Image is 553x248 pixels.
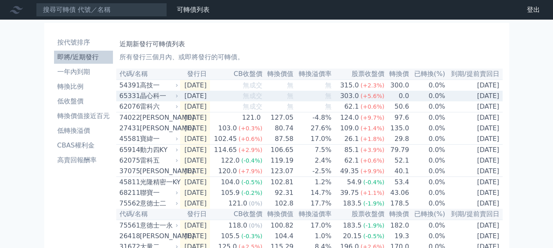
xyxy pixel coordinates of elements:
td: -2.5% [294,166,332,177]
td: 52.1 [385,155,409,166]
a: 低轉換溢價 [54,124,113,137]
div: 121.0 [227,199,249,208]
div: 動力四KY [140,145,177,155]
td: 182.0 [385,220,409,231]
td: [DATE] [446,101,503,112]
div: 45811 [120,177,138,187]
span: (+0.6%) [361,103,384,110]
td: 27.6% [294,123,332,134]
td: 0.0% [409,101,445,112]
td: 79.79 [385,145,409,156]
th: 到期/提前賣回日 [446,209,503,220]
td: 0.0% [409,198,445,209]
span: (+0.6%) [361,157,384,164]
td: [DATE] [446,188,503,198]
th: CB收盤價 [210,69,263,80]
td: 0.0% [409,80,445,91]
li: 即將/近期發行 [54,52,113,62]
td: [DATE] [180,231,210,241]
td: 14.7% [294,188,332,198]
td: [DATE] [180,101,210,112]
td: -4.8% [294,112,332,123]
td: 97.6 [385,112,409,123]
a: 一年內到期 [54,65,113,78]
span: 無 [325,92,332,100]
span: (+7.9%) [239,168,262,174]
td: [DATE] [180,123,210,134]
span: (0%) [249,200,262,207]
div: 寶緯一 [140,134,177,144]
span: (-0.4%) [363,179,384,185]
td: [DATE] [446,112,503,123]
td: 19.3 [385,231,409,241]
span: (+1.1%) [361,190,384,196]
li: 按代號排序 [54,38,113,47]
td: 178.5 [385,198,409,209]
td: 0.0% [409,155,445,166]
td: [DATE] [446,91,503,101]
td: [DATE] [446,155,503,166]
span: 無 [325,81,332,89]
div: 雷科六 [140,102,177,112]
a: 低收盤價 [54,95,113,108]
td: [DATE] [446,198,503,209]
td: 80.74 [263,123,294,134]
div: 雷科五 [140,156,177,165]
th: 轉換價 [385,69,409,80]
td: 0.0 [385,91,409,101]
a: 轉換比例 [54,80,113,93]
td: [DATE] [446,220,503,231]
th: 發行日 [180,209,210,220]
div: 183.5 [341,221,363,230]
h1: 近期新發行可轉債列表 [120,39,499,49]
span: 無成交 [243,103,262,110]
div: [PERSON_NAME] [140,231,177,241]
span: (-0.5%) [363,233,384,239]
td: 102.8 [263,198,294,209]
td: [DATE] [446,80,503,91]
span: 無成交 [243,92,262,100]
span: 無 [287,92,293,100]
th: 轉換價值 [263,69,294,80]
td: [DATE] [180,155,210,166]
td: [DATE] [446,145,503,156]
th: 轉換價 [385,209,409,220]
td: 1.0% [294,231,332,241]
span: (+2.3%) [361,82,384,89]
td: 102.81 [263,177,294,188]
td: [DATE] [180,166,210,177]
div: 315.0 [339,80,361,90]
div: 27431 [120,123,138,133]
td: 135.0 [385,123,409,134]
div: 103.0 [217,123,239,133]
td: [DATE] [446,134,503,145]
div: 74022 [120,113,138,123]
td: 0.0% [409,166,445,177]
li: 一年內到期 [54,67,113,77]
div: 45581 [120,134,138,144]
div: 62.1 [343,156,361,165]
td: 17.0% [294,220,332,231]
div: 20.15 [341,231,363,241]
td: 0.0% [409,220,445,231]
td: [DATE] [180,220,210,231]
td: [DATE] [446,177,503,188]
li: 轉換比例 [54,82,113,92]
div: 114.65 [212,145,239,155]
td: 119.19 [263,155,294,166]
span: 無 [287,81,293,89]
a: 即將/近期發行 [54,51,113,64]
td: [DATE] [180,198,210,209]
div: 109.0 [339,123,361,133]
td: 17.0% [294,134,332,145]
div: 122.0 [219,156,242,165]
span: (+2.9%) [239,147,262,153]
div: 聯寶一 [140,188,177,198]
div: 105.5 [219,231,242,241]
th: 股票收盤價 [332,209,385,220]
th: 轉換溢價率 [294,209,332,220]
span: 無成交 [243,81,262,89]
div: 124.0 [339,113,361,123]
div: 102.45 [212,134,239,144]
td: 123.07 [263,166,294,177]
